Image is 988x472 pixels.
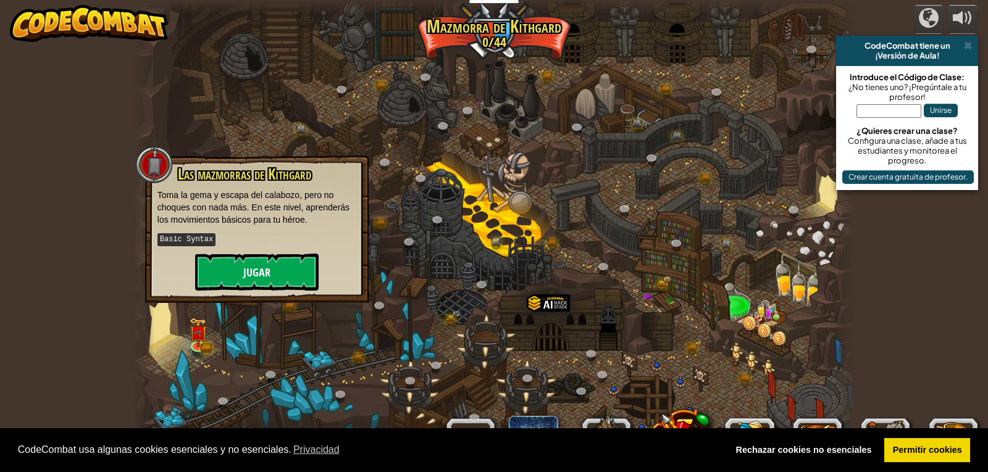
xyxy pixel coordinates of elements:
[157,189,356,226] p: Toma la gema y escapa del calabozo, pero no choques con nada más. En este nivel, aprenderás los m...
[924,104,958,117] button: Unirse
[178,164,311,184] span: Las mazmorras de Kithgard
[842,170,974,184] button: Crear cuenta gratuita de profesor.
[18,441,718,459] span: CodeCombat usa algunas cookies esenciales y no esenciales.
[291,441,341,459] a: learn more about cookies
[453,310,461,317] img: portrait.png
[10,5,168,42] img: CodeCombat - Learn how to code by playing a game
[841,51,973,60] div: ¡Versión de Aula!
[200,343,212,353] img: bronze-chest.png
[842,82,972,102] div: ¿No tienes uno? ¡Pregúntale a tu profesor!
[841,41,973,51] div: CodeCombat tiene un
[195,254,319,291] button: Jugar
[842,126,972,136] div: ¿Quieres crear una clase?
[842,72,972,82] div: Introduce el Código de Clase:
[727,438,880,463] a: deny cookies
[189,317,207,347] img: level-banner-unlock.png
[193,329,203,337] img: portrait.png
[157,233,216,246] kbd: Basic Syntax
[884,438,970,463] a: allow cookies
[663,276,671,283] img: portrait.png
[947,5,978,34] button: Ajustar volúmen
[842,136,972,165] div: Configura una clase, añade a tus estudiantes y monitorea el progreso.
[913,5,944,34] button: Campañas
